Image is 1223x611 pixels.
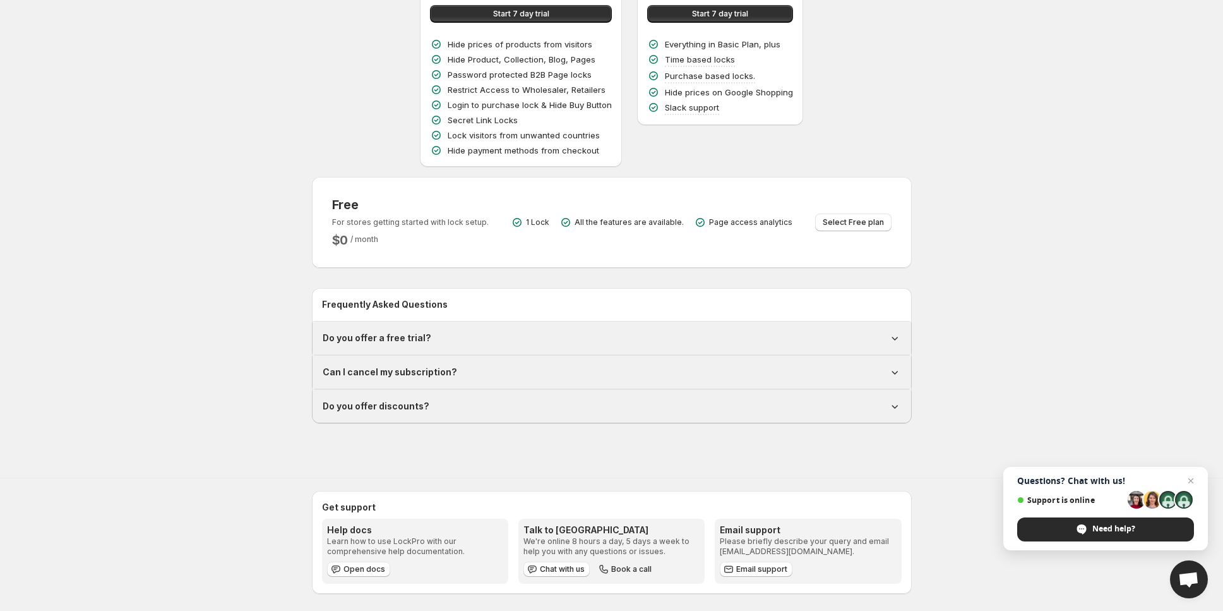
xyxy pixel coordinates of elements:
[720,536,896,557] p: Please briefly describe your query and email [EMAIL_ADDRESS][DOMAIN_NAME].
[665,86,793,99] p: Hide prices on Google Shopping
[332,217,489,227] p: For stores getting started with lock setup.
[815,214,892,231] button: Select Free plan
[448,144,599,157] p: Hide payment methods from checkout
[448,53,595,66] p: Hide Product, Collection, Blog, Pages
[448,68,592,81] p: Password protected B2B Page locks
[343,564,385,574] span: Open docs
[540,564,585,574] span: Chat with us
[647,5,793,23] button: Start 7 day trial
[665,70,755,82] p: Purchase based locks.
[523,524,700,536] h3: Talk to [GEOGRAPHIC_DATA]
[595,562,657,577] button: Book a call
[448,38,592,51] p: Hide prices of products from visitors
[448,83,606,96] p: Restrict Access to Wholesaler, Retailers
[350,234,378,244] span: / month
[523,536,700,557] p: We're online 8 hours a day, 5 days a week to help you with any questions or issues.
[523,562,590,577] button: Chat with us
[448,129,600,142] p: Lock visitors from unwanted countries
[323,366,457,378] h1: Can I cancel my subscription?
[665,53,735,66] p: Time based locks
[323,400,429,413] h1: Do you offer discounts?
[448,114,518,126] p: Secret Link Locks
[823,217,884,227] span: Select Free plan
[493,9,549,19] span: Start 7 day trial
[692,9,748,19] span: Start 7 day trial
[322,501,902,514] h2: Get support
[448,99,612,111] p: Login to purchase lock & Hide Buy Button
[1017,476,1194,486] span: Questions? Chat with us!
[327,536,503,557] p: Learn how to use LockPro with our comprehensive help documentation.
[720,562,792,577] a: Email support
[323,332,431,344] h1: Do you offer a free trial?
[1092,523,1135,535] span: Need help?
[526,217,549,227] p: 1 Lock
[736,564,787,574] span: Email support
[575,217,684,227] p: All the features are available.
[327,562,390,577] a: Open docs
[332,197,489,212] h3: Free
[1170,560,1208,598] div: Open chat
[322,298,902,311] h2: Frequently Asked Questions
[332,233,349,248] h2: $ 0
[1017,517,1194,541] div: Need help?
[720,524,896,536] h3: Email support
[1017,495,1123,505] span: Support is online
[611,564,652,574] span: Book a call
[1183,473,1198,488] span: Close chat
[709,217,792,227] p: Page access analytics
[665,38,780,51] p: Everything in Basic Plan, plus
[327,524,503,536] h3: Help docs
[430,5,612,23] button: Start 7 day trial
[665,101,719,114] p: Slack support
